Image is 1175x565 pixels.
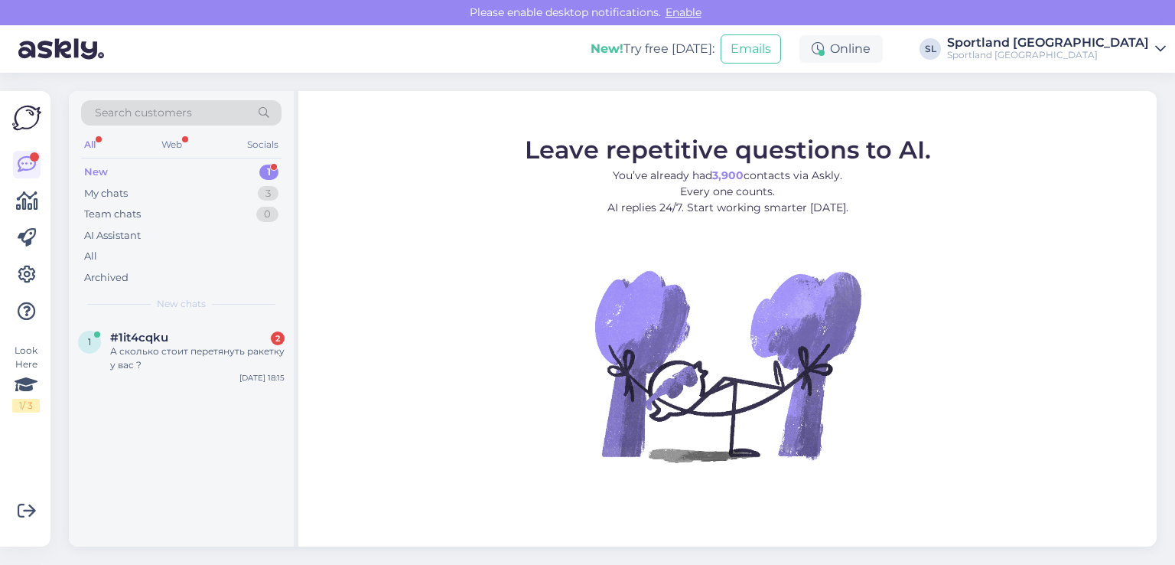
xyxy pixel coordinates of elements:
[525,167,931,215] p: You’ve already had contacts via Askly. Every one counts. AI replies 24/7. Start working smarter [...
[12,103,41,132] img: Askly Logo
[12,344,40,413] div: Look Here
[590,227,865,503] img: No Chat active
[947,37,1166,61] a: Sportland [GEOGRAPHIC_DATA]Sportland [GEOGRAPHIC_DATA]
[721,34,781,64] button: Emails
[259,165,278,180] div: 1
[239,372,285,384] div: [DATE] 18:15
[84,207,141,222] div: Team chats
[84,186,128,201] div: My chats
[95,105,192,121] span: Search customers
[712,168,744,181] b: 3,900
[525,134,931,164] span: Leave repetitive questions to AI.
[84,228,141,243] div: AI Assistant
[81,135,99,155] div: All
[799,35,883,63] div: Online
[591,41,623,56] b: New!
[661,5,706,19] span: Enable
[591,40,714,58] div: Try free [DATE]:
[947,37,1149,49] div: Sportland [GEOGRAPHIC_DATA]
[84,249,97,264] div: All
[110,345,285,372] div: А сколько стоит перетянуть ракетку у вас ?
[110,331,168,345] span: #1it4cqku
[157,297,206,311] span: New chats
[258,186,278,201] div: 3
[244,135,282,155] div: Socials
[84,270,129,286] div: Archived
[12,399,40,413] div: 1 / 3
[158,135,185,155] div: Web
[88,336,91,348] span: 1
[256,207,278,222] div: 0
[919,38,941,60] div: SL
[84,165,108,180] div: New
[271,331,285,345] div: 2
[947,49,1149,61] div: Sportland [GEOGRAPHIC_DATA]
